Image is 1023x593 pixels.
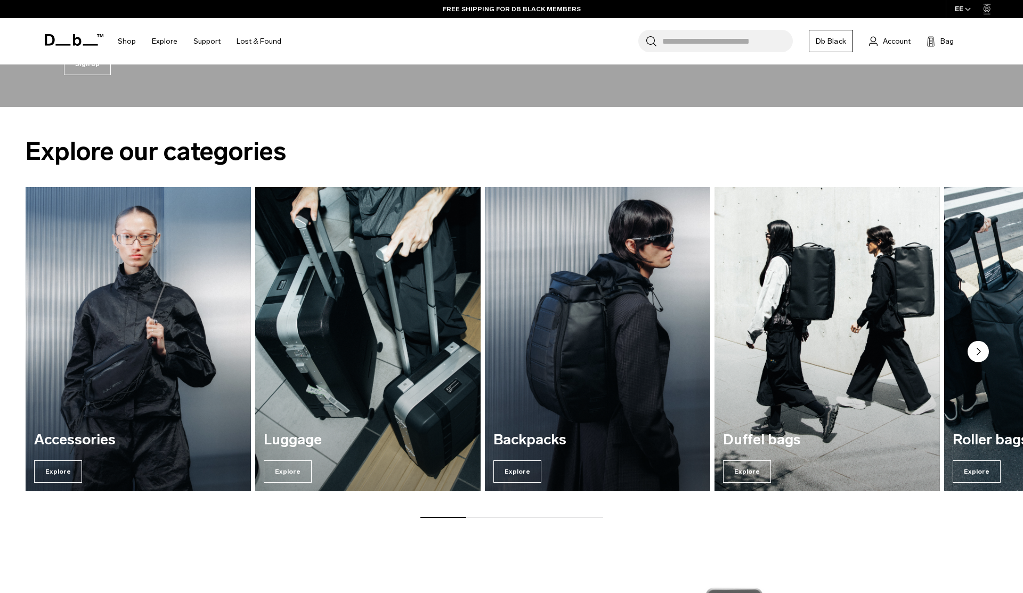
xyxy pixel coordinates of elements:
a: Support [193,22,221,60]
span: Bag [940,36,954,47]
a: FREE SHIPPING FOR DB BLACK MEMBERS [443,4,581,14]
a: Luggage Explore [255,187,481,491]
h3: Backpacks [493,432,702,448]
a: Lost & Found [237,22,281,60]
span: Account [883,36,911,47]
div: 4 / 7 [715,187,940,491]
a: Accessories Explore [26,187,251,491]
span: Explore [723,460,771,483]
span: Explore [264,460,312,483]
span: Explore [34,460,82,483]
a: Account [869,35,911,47]
div: 2 / 7 [255,187,481,491]
span: Explore [953,460,1001,483]
a: Db Black [809,30,853,52]
h3: Duffel bags [723,432,931,448]
div: 1 / 7 [26,187,251,491]
a: Shop [118,22,136,60]
span: Explore [493,460,541,483]
h3: Luggage [264,432,472,448]
h3: Accessories [34,432,242,448]
div: 3 / 7 [485,187,710,491]
a: Explore [152,22,177,60]
a: Duffel bags Explore [715,187,940,491]
button: Next slide [968,341,989,364]
a: Backpacks Explore [485,187,710,491]
nav: Main Navigation [110,18,289,64]
h2: Explore our categories [26,133,997,170]
button: Bag [927,35,954,47]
